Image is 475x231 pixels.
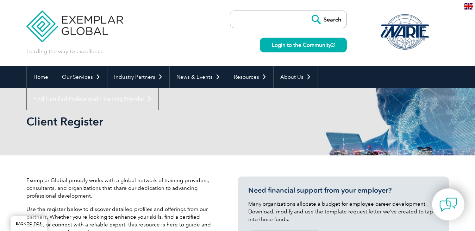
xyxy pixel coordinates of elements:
a: Our Services [55,66,107,88]
p: Exemplar Global proudly works with a global network of training providers, consultants, and organ... [26,177,217,200]
a: Find Certified Professional / Training Provider [27,88,158,110]
h3: Need financial support from your employer? [248,186,438,195]
a: BACK TO TOP [11,216,47,231]
a: Home [27,66,55,88]
a: News & Events [170,66,227,88]
input: Search [308,11,346,28]
a: Resources [227,66,273,88]
img: open_square.png [331,43,335,47]
a: Industry Partners [107,66,169,88]
p: Leading the way to excellence [26,47,104,55]
h2: Client Register [26,116,322,127]
a: Login to the Community [260,38,347,52]
a: About Us [274,66,318,88]
img: contact-chat.png [439,196,457,213]
p: Many organizations allocate a budget for employee career development. Download, modify and use th... [248,200,438,223]
img: en [464,3,473,9]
